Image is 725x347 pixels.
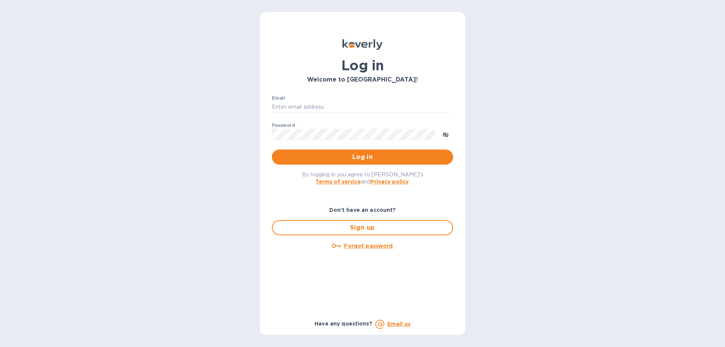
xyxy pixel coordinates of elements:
[302,171,423,185] span: By logging in you agree to [PERSON_NAME]'s and .
[272,102,453,113] input: Enter email address
[315,321,372,327] b: Have any questions?
[272,76,453,83] h3: Welcome to [GEOGRAPHIC_DATA]!
[342,39,383,50] img: Koverly
[272,96,285,100] label: Email
[272,220,453,235] button: Sign up
[315,179,361,185] a: Terms of service
[370,179,409,185] a: Privacy policy
[278,153,447,162] span: Log in
[438,126,453,142] button: toggle password visibility
[279,223,446,232] span: Sign up
[387,321,410,327] a: Email us
[272,123,295,128] label: Password
[272,57,453,73] h1: Log in
[329,207,396,213] b: Don't have an account?
[272,150,453,165] button: Log in
[344,243,393,249] u: Forgot password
